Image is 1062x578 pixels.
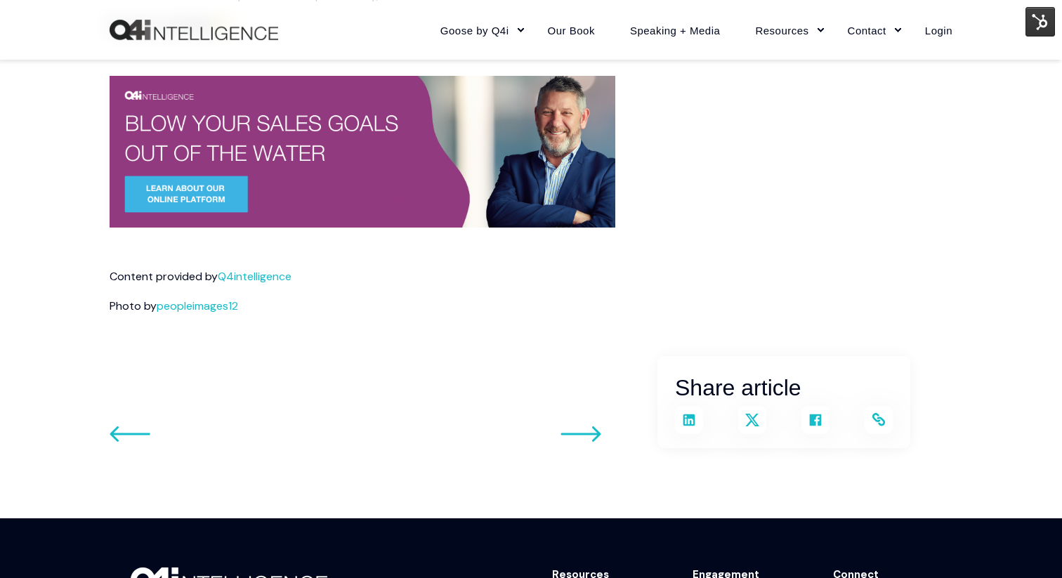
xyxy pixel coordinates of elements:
a: peopleimages12 [157,298,238,313]
span: Content provided by [110,269,291,284]
a: Q4intelligence [218,269,291,284]
a: Go to previous post [560,426,601,448]
h2: Share article [675,370,893,406]
img: Q4intelligence call to action learn about online platform [110,76,615,228]
a: Back to Home [110,20,278,41]
a: Share on LinkedIn [675,406,703,434]
a: Share on Facebook [801,406,830,434]
a: Go to next post [110,426,150,448]
img: HubSpot Tools Menu Toggle [1025,7,1055,37]
a: Share on X [738,406,766,434]
a: Copy and share the link [865,406,893,434]
span: Photo by [110,298,238,313]
img: Q4intelligence, LLC logo [110,20,278,41]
